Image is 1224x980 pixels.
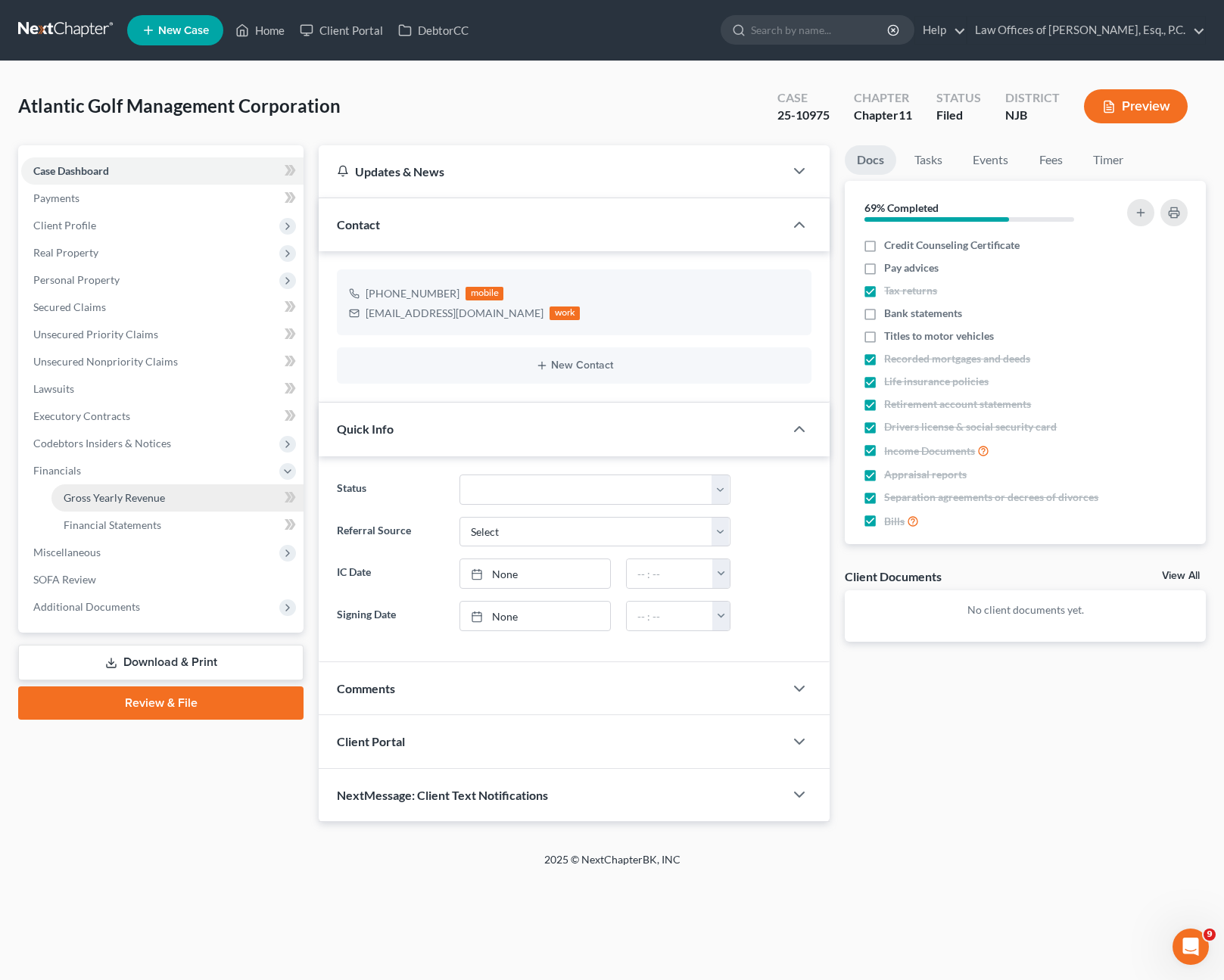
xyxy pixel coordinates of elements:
a: None [460,602,610,630]
a: Tasks [902,145,955,175]
span: Case Dashboard [33,164,109,177]
button: Start recording [96,496,108,508]
span: Executory Contracts [33,409,130,422]
a: Download & Print [18,645,304,680]
a: Payments [21,185,304,212]
span: Separation agreements or decrees of divorces [884,490,1098,505]
a: Law Offices of [PERSON_NAME], Esq., P.C. [967,17,1205,44]
span: Secured Claims [33,300,106,313]
div: Hi [PERSON_NAME]! I'll reach out to Xactus to get your account reactivated with them. I'll let yo... [24,389,236,448]
button: Gif picker [72,496,84,508]
span: Contact [337,217,380,232]
input: -- : -- [627,559,713,588]
input: -- : -- [627,602,713,630]
a: Case Dashboard [21,157,304,185]
div: [EMAIL_ADDRESS][DOMAIN_NAME] [366,306,543,321]
label: Referral Source [329,517,452,547]
button: go back [10,6,39,35]
span: Personal Property [33,273,120,286]
a: Help [915,17,966,44]
a: Secured Claims [21,294,304,321]
p: The team can also help [73,19,188,34]
a: More in the Help Center [47,295,290,332]
div: Lindsey says… [12,380,291,459]
a: Home [228,17,292,44]
a: View All [1162,571,1200,581]
span: NextMessage: Client Text Notifications [337,788,548,802]
div: Hi [PERSON_NAME]! I'll reach out to Xactus to get your account reactivated with them. I'll let yo... [12,380,248,457]
label: Signing Date [329,601,452,631]
div: Hi [PERSON_NAME]! Xactus just got back to us. Can you try pulling that credit report again? [12,459,248,521]
strong: All Cases View [62,269,148,281]
span: Retirement account statements [884,397,1031,412]
a: Unsecured Priority Claims [21,321,304,348]
span: Credit Counseling Certificate [884,238,1020,253]
span: Financial Statements [64,518,161,531]
iframe: Intercom live chat [1173,929,1209,965]
button: Upload attachment [23,496,36,508]
button: Send a message… [260,490,284,514]
span: More in the Help Center [104,307,248,320]
span: Unsecured Nonpriority Claims [33,355,178,368]
span: Income Documents [884,443,975,459]
img: Profile image for Operator [43,8,67,33]
span: Titles to motor vehicles [884,328,994,344]
span: New Case [158,25,209,36]
textarea: Message… [13,464,290,490]
label: Status [329,474,452,505]
div: Client Documents [845,568,942,584]
span: Additional Documents [33,600,140,613]
input: Search by name... [751,16,889,44]
div: Lindsey says… [12,345,291,380]
span: Quick Info [337,422,394,436]
a: Docs [845,145,896,175]
span: Bank statements [884,306,962,321]
div: Close [266,6,293,33]
a: Gross Yearly Revenue [51,484,304,512]
b: A few hours [37,100,108,112]
div: Case [777,89,830,107]
button: Home [237,6,266,35]
div: Status [936,89,981,107]
div: mobile [466,287,503,300]
div: Chapter [854,107,912,124]
button: Emoji picker [48,496,60,508]
img: Profile image for Operator [12,301,36,325]
button: New Contact [349,359,799,372]
button: Preview [1084,89,1188,123]
div: [PHONE_NUMBER] [366,286,459,301]
span: Codebtors Insiders & Notices [33,437,171,450]
span: Bills [884,514,905,529]
span: SOFA Review [33,573,96,586]
div: NJB [1005,107,1060,124]
a: Financial Statements [51,512,304,539]
div: Our usual reply time 🕒 [24,84,236,114]
span: Appraisal reports [884,467,967,482]
a: Review & File [18,686,304,720]
span: Gross Yearly Revenue [64,491,165,504]
span: Unsecured Priority Claims [33,328,158,341]
label: IC Date [329,558,452,589]
div: All Cases View [47,255,290,295]
div: Freeze on Credit Report [47,175,290,215]
span: Client Portal [337,734,405,748]
h1: Operator [73,8,127,19]
span: Pay advices [884,260,939,275]
a: Unsecured Nonpriority Claims [21,348,304,375]
a: Events [961,145,1020,175]
span: Life insurance policies [884,374,989,389]
span: Financials [33,464,81,477]
a: Lawsuits [21,375,304,403]
a: Executory Contracts [21,403,304,430]
a: SOFA Review [21,566,304,593]
strong: Import and Export Claims [62,229,214,241]
a: Fees [1026,145,1075,175]
p: No client documents yet. [857,602,1194,618]
span: Tax returns [884,283,937,298]
div: Lindsey says… [12,459,291,555]
a: Timer [1081,145,1135,175]
span: Comments [337,681,395,695]
a: DebtorCC [391,17,476,44]
div: Filed [936,107,981,124]
b: [EMAIL_ADDRESS][DOMAIN_NAME] [24,48,145,75]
